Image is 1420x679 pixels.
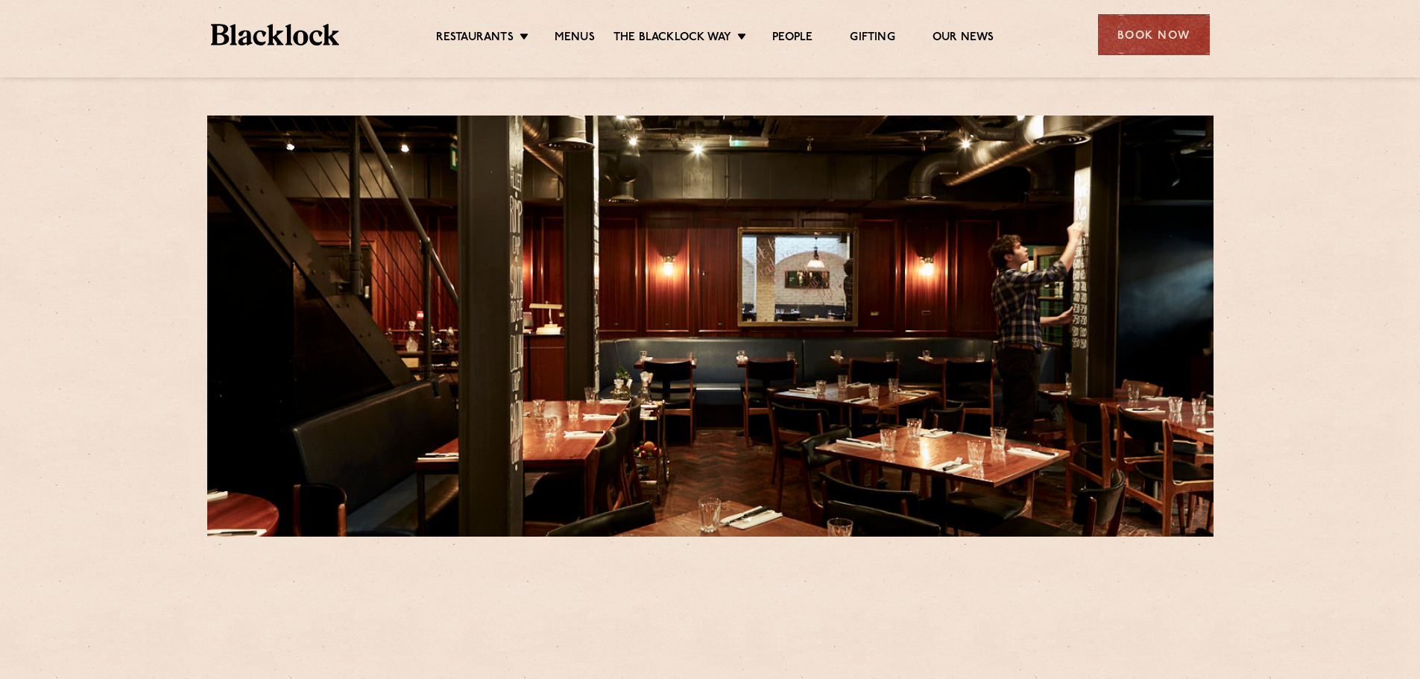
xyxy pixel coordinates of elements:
a: Our News [933,31,994,47]
a: Menus [555,31,595,47]
a: People [772,31,812,47]
div: Book Now [1098,14,1210,55]
img: BL_Textured_Logo-footer-cropped.svg [211,24,340,45]
a: Gifting [850,31,894,47]
a: The Blacklock Way [613,31,731,47]
a: Restaurants [436,31,514,47]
